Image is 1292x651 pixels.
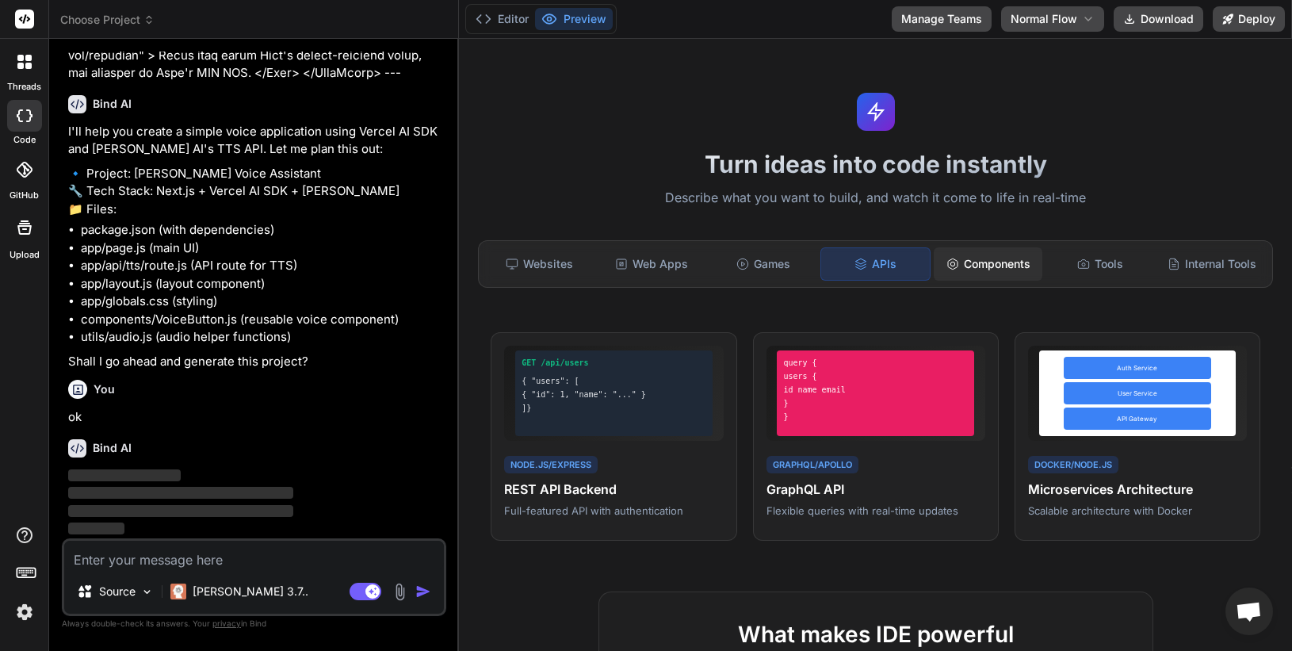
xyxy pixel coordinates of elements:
img: icon [415,584,431,599]
button: Manage Teams [892,6,992,32]
div: Node.js/Express [504,456,598,474]
h4: GraphQL API [766,480,985,499]
div: Docker/Node.js [1028,456,1118,474]
li: app/globals.css (styling) [81,293,443,311]
img: settings [11,599,38,626]
div: { "id": 1, "name": "..." } [522,389,706,400]
div: Games [709,247,817,281]
li: package.json (with dependencies) [81,221,443,239]
img: Pick Models [140,585,154,599]
li: app/api/tts/route.js (API route for TTS) [81,257,443,275]
span: privacy [212,618,241,628]
h2: What makes IDE powerful [625,618,1127,651]
h4: Microservices Architecture [1028,480,1247,499]
p: Describe what you want to build, and watch it come to life in real-time [468,188,1282,209]
li: utils/audio.js (audio helper functions) [81,328,443,347]
h6: Bind AI [93,440,132,456]
label: threads [7,80,41,94]
p: Always double-check its answers. Your in Bind [62,616,446,631]
div: Auth Service [1064,357,1211,379]
p: 🔹 Project: [PERSON_NAME] Voice Assistant 🔧 Tech Stack: Next.js + Vercel AI SDK + [PERSON_NAME] 📁 ... [68,165,443,219]
span: Choose Project [60,12,155,28]
li: app/page.js (main UI) [81,239,443,258]
p: [PERSON_NAME] 3.7.. [193,584,308,599]
button: Editor [469,8,535,30]
img: attachment [391,583,409,601]
p: Full-featured API with authentication [504,504,723,518]
button: Preview [535,8,613,30]
p: Source [99,584,136,599]
span: Normal Flow [1011,11,1077,27]
span: ‌ [68,469,181,481]
label: code [13,133,36,147]
span: ‌ [68,487,293,499]
a: Open chat [1225,588,1273,635]
div: id name email [783,384,968,396]
div: Websites [485,247,594,281]
div: GET /api/users [522,357,706,369]
div: Tools [1045,247,1154,281]
div: User Service [1064,382,1211,404]
p: Flexible queries with real-time updates [766,504,985,518]
div: } [783,397,968,409]
button: Normal Flow [1001,6,1104,32]
span: ‌ [68,505,293,517]
li: components/VoiceButton.js (reusable voice component) [81,311,443,329]
p: I'll help you create a simple voice application using Vercel AI SDK and [PERSON_NAME] AI's TTS AP... [68,123,443,159]
div: Internal Tools [1157,247,1266,281]
li: app/layout.js (layout component) [81,275,443,293]
h1: Turn ideas into code instantly [468,150,1282,178]
div: } [783,411,968,423]
p: ok [68,408,443,427]
p: Scalable architecture with Docker [1028,504,1247,518]
label: GitHub [10,189,39,202]
div: API Gateway [1064,408,1211,430]
h4: REST API Backend [504,480,723,499]
div: Web Apps [597,247,705,281]
button: Download [1114,6,1203,32]
div: query { [783,357,968,369]
div: APIs [820,247,931,281]
label: Upload [10,248,40,262]
p: Shall I go ahead and generate this project? [68,353,443,371]
h6: You [94,381,115,397]
div: Components [934,247,1042,281]
div: { "users": [ [522,375,706,387]
div: GraphQL/Apollo [766,456,858,474]
h6: Bind AI [93,96,132,112]
img: Claude 3.7 Sonnet (Anthropic) [170,584,186,599]
button: Deploy [1213,6,1285,32]
div: users { [783,370,968,382]
div: ]} [522,402,706,414]
span: ‌ [68,523,124,534]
